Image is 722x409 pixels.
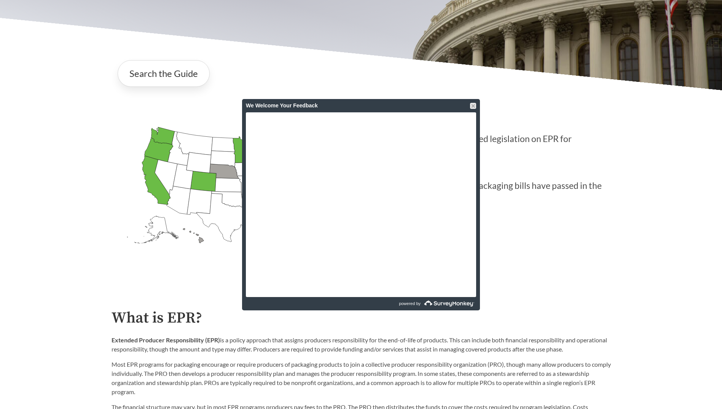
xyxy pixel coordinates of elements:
[112,360,611,396] p: Most EPR programs for packaging encourage or require producers of packaging products to join a co...
[246,99,476,112] div: We Welcome Your Feedback
[112,336,220,343] strong: Extended Producer Responsibility (EPR)
[399,297,421,310] span: powered by
[362,297,476,310] a: powered by
[112,336,611,354] p: is a policy approach that assigns producers responsibility for the end-of-life of products. This ...
[112,310,611,327] h2: What is EPR?
[118,60,210,87] a: Search the Guide
[361,120,611,167] p: States have introduced legislation on EPR for packaging in [DATE]
[361,167,611,214] p: EPR for packaging bills have passed in the U.S.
